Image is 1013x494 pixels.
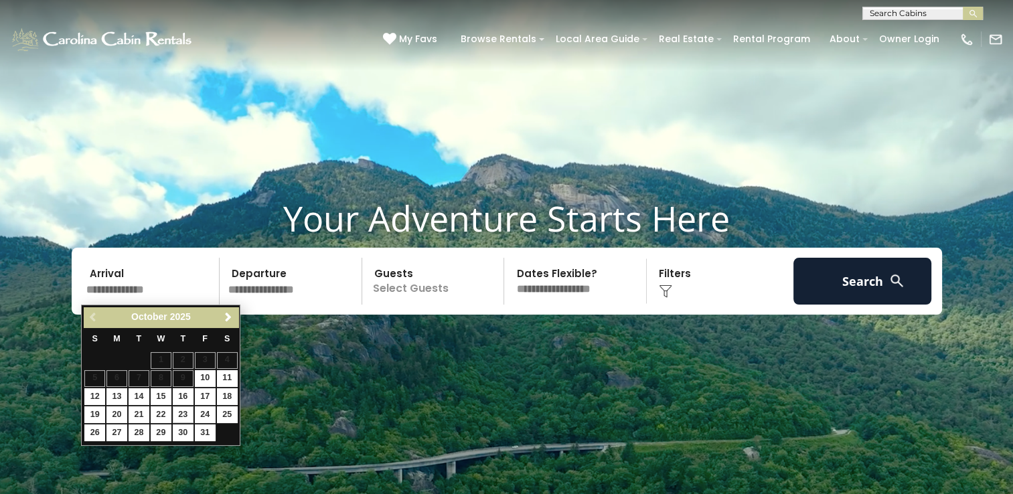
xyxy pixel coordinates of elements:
span: 2025 [170,311,191,322]
a: 27 [106,424,127,441]
a: 28 [129,424,149,441]
a: Owner Login [872,29,946,50]
a: 13 [106,388,127,405]
a: 30 [173,424,193,441]
a: Next [220,309,236,326]
span: Wednesday [157,334,165,343]
img: White-1-1-2.png [10,26,196,53]
a: 23 [173,406,193,423]
a: 22 [151,406,171,423]
a: 31 [195,424,216,441]
span: Saturday [224,334,230,343]
a: 25 [217,406,238,423]
p: Select Guests [366,258,504,305]
img: phone-regular-white.png [959,32,974,47]
a: 29 [151,424,171,441]
a: 24 [195,406,216,423]
span: Tuesday [137,334,142,343]
span: Friday [202,334,208,343]
h1: Your Adventure Starts Here [10,197,1003,239]
a: About [823,29,866,50]
a: My Favs [383,32,441,47]
img: filter--v1.png [659,284,672,298]
span: Monday [113,334,121,343]
a: 17 [195,388,216,405]
a: Rental Program [726,29,817,50]
img: mail-regular-white.png [988,32,1003,47]
span: My Favs [399,32,437,46]
img: search-regular-white.png [888,272,905,289]
span: Sunday [92,334,97,343]
a: Local Area Guide [549,29,646,50]
a: 10 [195,370,216,387]
a: Browse Rentals [454,29,543,50]
span: Next [223,312,234,323]
a: 21 [129,406,149,423]
a: 11 [217,370,238,387]
a: Real Estate [652,29,720,50]
a: 14 [129,388,149,405]
span: Thursday [180,334,185,343]
button: Search [793,258,932,305]
a: 15 [151,388,171,405]
a: 12 [84,388,105,405]
a: 19 [84,406,105,423]
a: 16 [173,388,193,405]
a: 26 [84,424,105,441]
span: October [131,311,167,322]
a: 20 [106,406,127,423]
a: 18 [217,388,238,405]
